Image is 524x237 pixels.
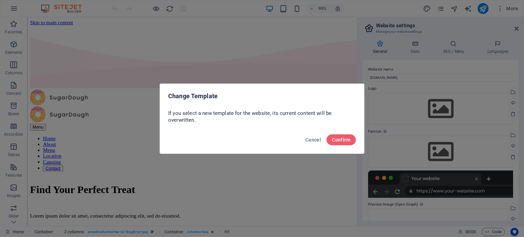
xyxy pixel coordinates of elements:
[303,134,324,145] button: Cancel
[305,137,321,143] span: Cancel
[3,3,48,9] a: Skip to main content
[168,92,356,100] h2: Change Template
[332,137,350,143] span: Confirm
[168,110,356,123] p: If you select a new template for the website, its current content will be overwritten.
[326,134,356,145] button: Confirm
